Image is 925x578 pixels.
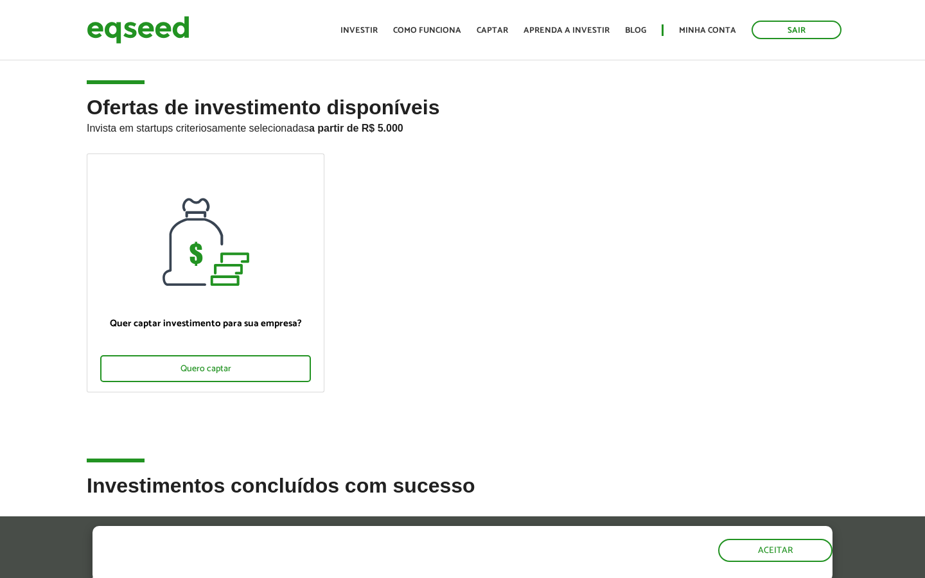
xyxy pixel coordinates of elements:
a: Blog [625,26,646,35]
img: EqSeed [87,13,189,47]
a: Sair [752,21,841,39]
h2: Ofertas de investimento disponíveis [87,96,838,153]
a: Como funciona [393,26,461,35]
a: Captar [477,26,508,35]
div: Quero captar [100,355,311,382]
a: Quer captar investimento para sua empresa? Quero captar [87,153,324,392]
h2: Investimentos concluídos com sucesso [87,475,838,516]
p: Invista em startups criteriosamente selecionadas [87,119,838,134]
button: Aceitar [718,539,833,562]
a: Minha conta [679,26,736,35]
strong: a partir de R$ 5.000 [309,123,403,134]
p: Quer captar investimento para sua empresa? [100,318,311,329]
h5: O site da EqSeed utiliza cookies para melhorar sua navegação. [92,526,536,566]
a: Aprenda a investir [524,26,610,35]
a: Investir [340,26,378,35]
